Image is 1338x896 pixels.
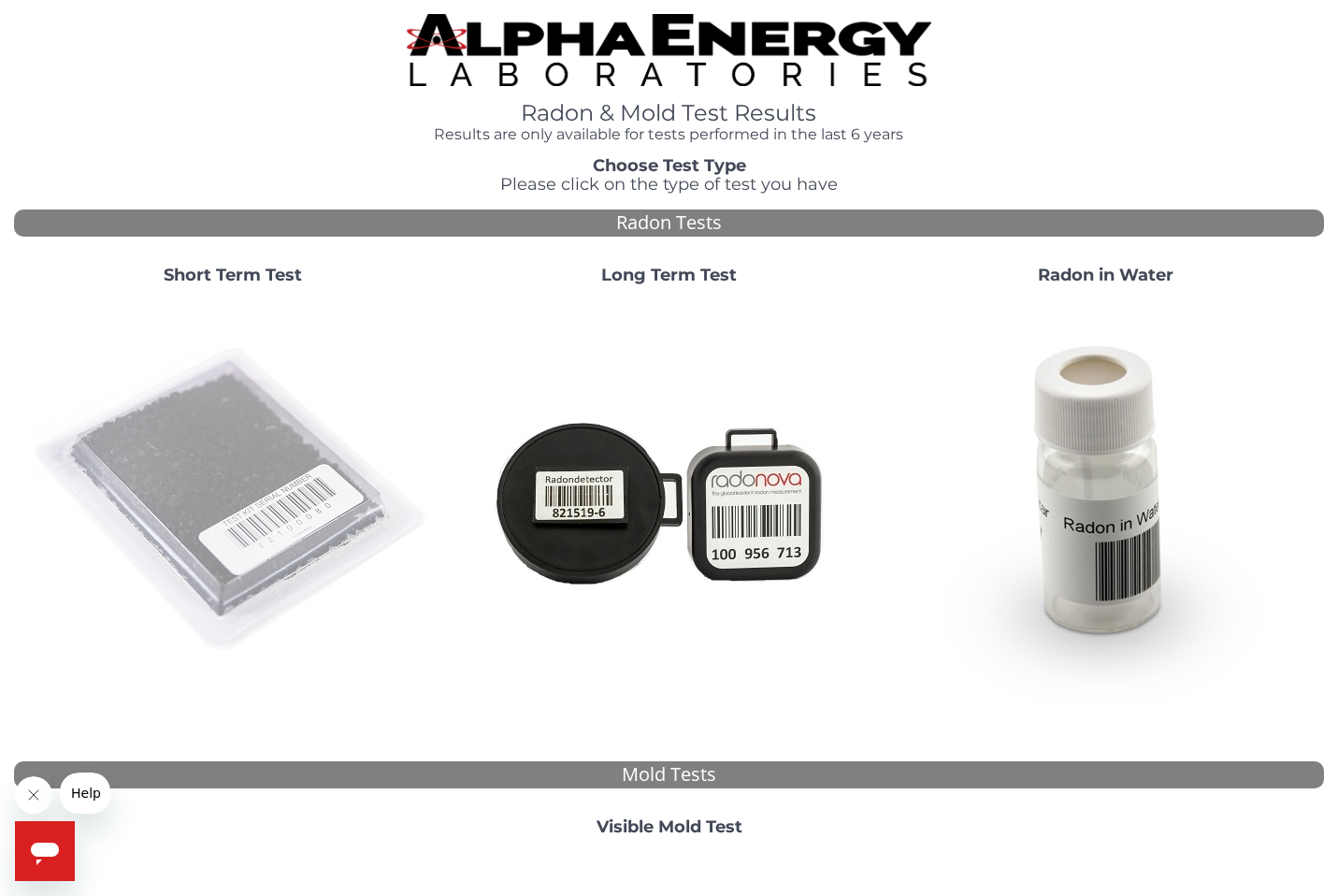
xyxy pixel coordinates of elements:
img: TightCrop.jpg [407,14,930,86]
iframe: Button to launch messaging window [15,821,75,881]
span: Please click on the type of test you have [500,174,838,195]
strong: Short Term Test [164,265,302,285]
h1: Radon & Mold Test Results [407,101,930,125]
strong: Choose Test Type [593,155,746,176]
div: Radon Tests [14,210,1324,237]
h4: Results are only available for tests performed in the last 6 years [407,126,930,143]
strong: Radon in Water [1038,265,1173,285]
img: RadoninWater.jpg [905,299,1307,701]
img: Radtrak2vsRadtrak3.jpg [468,299,870,701]
iframe: Close message [15,776,52,814]
strong: Visible Mold Test [597,817,742,837]
strong: Long Term Test [601,265,737,285]
iframe: Message from company [60,773,110,814]
div: Mold Tests [14,761,1324,788]
img: ShortTerm.jpg [32,299,434,701]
